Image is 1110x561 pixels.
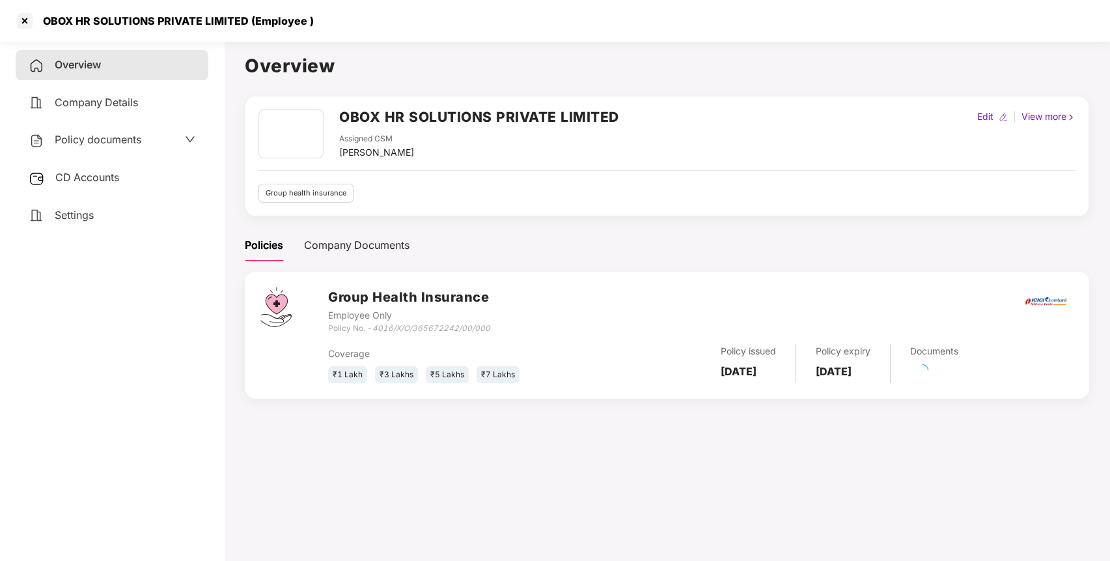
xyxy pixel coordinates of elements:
[375,366,418,384] div: ₹3 Lakhs
[1019,109,1078,124] div: View more
[339,106,619,128] h2: OBOX HR SOLUTIONS PRIVATE LIMITED
[328,308,490,323] div: Employee Only
[721,365,756,378] b: [DATE]
[339,145,414,160] div: [PERSON_NAME]
[975,109,996,124] div: Edit
[328,347,577,361] div: Coverage
[55,58,101,71] span: Overview
[477,366,520,384] div: ₹7 Lakhs
[816,344,870,358] div: Policy expiry
[917,364,928,376] span: loading
[999,113,1008,122] img: editIcon
[328,366,367,384] div: ₹1 Lakh
[721,344,776,358] div: Policy issued
[1022,293,1069,309] img: icici.png
[29,58,44,74] img: svg+xml;base64,PHN2ZyB4bWxucz0iaHR0cDovL3d3dy53My5vcmcvMjAwMC9zdmciIHdpZHRoPSIyNCIgaGVpZ2h0PSIyNC...
[29,133,44,149] img: svg+xml;base64,PHN2ZyB4bWxucz0iaHR0cDovL3d3dy53My5vcmcvMjAwMC9zdmciIHdpZHRoPSIyNCIgaGVpZ2h0PSIyNC...
[29,208,44,223] img: svg+xml;base64,PHN2ZyB4bWxucz0iaHR0cDovL3d3dy53My5vcmcvMjAwMC9zdmciIHdpZHRoPSIyNCIgaGVpZ2h0PSIyNC...
[245,237,283,253] div: Policies
[304,237,409,253] div: Company Documents
[339,133,414,145] div: Assigned CSM
[426,366,469,384] div: ₹5 Lakhs
[910,344,958,358] div: Documents
[328,323,490,335] div: Policy No. -
[1010,109,1019,124] div: |
[185,134,195,145] span: down
[35,14,314,27] div: OBOX HR SOLUTIONS PRIVATE LIMITED (Employee )
[1066,113,1075,122] img: rightIcon
[29,95,44,111] img: svg+xml;base64,PHN2ZyB4bWxucz0iaHR0cDovL3d3dy53My5vcmcvMjAwMC9zdmciIHdpZHRoPSIyNCIgaGVpZ2h0PSIyNC...
[260,287,292,327] img: svg+xml;base64,PHN2ZyB4bWxucz0iaHR0cDovL3d3dy53My5vcmcvMjAwMC9zdmciIHdpZHRoPSI0Ny43MTQiIGhlaWdodD...
[245,51,1089,80] h1: Overview
[55,171,119,184] span: CD Accounts
[29,171,45,186] img: svg+xml;base64,PHN2ZyB3aWR0aD0iMjUiIGhlaWdodD0iMjQiIHZpZXdCb3g9IjAgMCAyNSAyNCIgZmlsbD0ibm9uZSIgeG...
[328,287,490,308] h3: Group Health Insurance
[258,184,354,203] div: Group health insurance
[816,365,852,378] b: [DATE]
[372,323,490,333] i: 4016/X/O/365672242/00/000
[55,209,94,222] span: Settings
[55,133,141,146] span: Policy documents
[55,96,138,109] span: Company Details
